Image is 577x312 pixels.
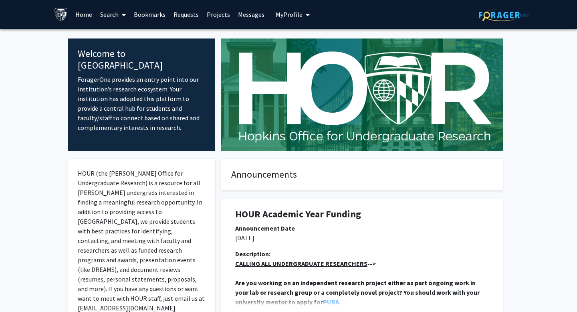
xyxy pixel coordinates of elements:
p: . [235,278,489,307]
img: Cover Image [221,38,503,151]
a: Search [96,0,130,28]
u: CALLING ALL UNDERGRADUATE RESEARCHERS [235,259,367,267]
p: [DATE] [235,233,489,243]
h4: Announcements [231,169,493,180]
a: Bookmarks [130,0,169,28]
img: ForagerOne Logo [479,9,529,21]
a: PURA [323,298,339,306]
p: ForagerOne provides an entry point into our institution’s research ecosystem. Your institution ha... [78,75,206,132]
a: Projects [203,0,234,28]
h1: HOUR Academic Year Funding [235,209,489,220]
img: Johns Hopkins University Logo [54,8,68,22]
a: Home [71,0,96,28]
strong: --> [235,259,376,267]
a: Messages [234,0,268,28]
span: My Profile [276,10,303,18]
div: Announcement Date [235,223,489,233]
a: Requests [169,0,203,28]
div: Description: [235,249,489,259]
h4: Welcome to [GEOGRAPHIC_DATA] [78,48,206,71]
strong: Are you working on an independent research project either as part ongoing work in your lab or res... [235,279,481,306]
iframe: Chat [6,276,34,306]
